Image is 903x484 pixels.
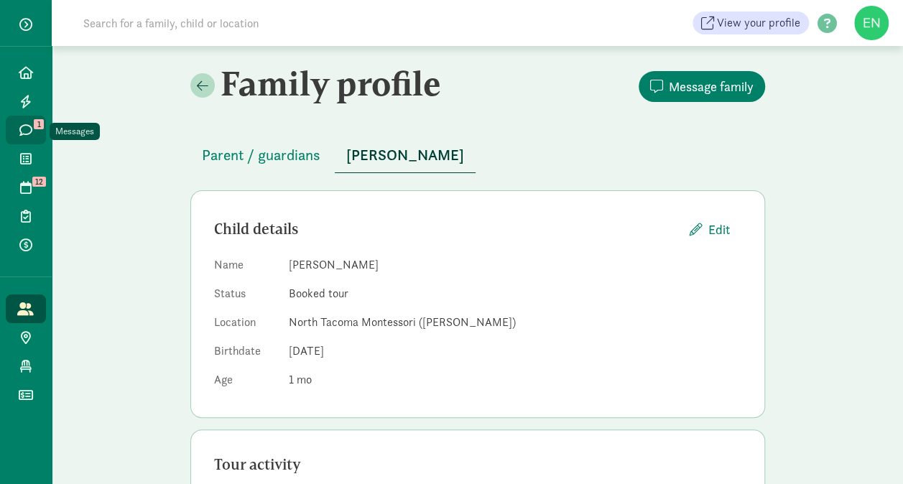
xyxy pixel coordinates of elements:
[289,314,741,331] dd: North Tacoma Montessori ([PERSON_NAME])
[202,144,320,167] span: Parent / guardians
[75,9,478,37] input: Search for a family, child or location
[190,63,475,103] h2: Family profile
[289,256,741,274] dd: [PERSON_NAME]
[6,173,46,202] a: 12
[6,116,46,144] a: 1
[214,218,678,241] div: Child details
[214,453,741,476] div: Tour activity
[32,177,46,187] span: 12
[289,285,741,302] dd: Booked tour
[289,343,324,358] span: [DATE]
[289,372,312,387] span: 1
[831,415,903,484] iframe: Chat Widget
[190,138,332,172] button: Parent / guardians
[190,147,332,164] a: Parent / guardians
[214,371,277,394] dt: Age
[214,285,277,308] dt: Status
[55,124,94,139] div: Messages
[335,147,476,164] a: [PERSON_NAME]
[717,14,800,32] span: View your profile
[693,11,809,34] a: View your profile
[669,77,754,96] span: Message family
[708,220,730,239] span: Edit
[214,314,277,337] dt: Location
[34,119,44,129] span: 1
[335,138,476,173] button: [PERSON_NAME]
[346,144,464,167] span: [PERSON_NAME]
[214,343,277,366] dt: Birthdate
[678,214,741,245] button: Edit
[214,256,277,279] dt: Name
[639,71,765,102] button: Message family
